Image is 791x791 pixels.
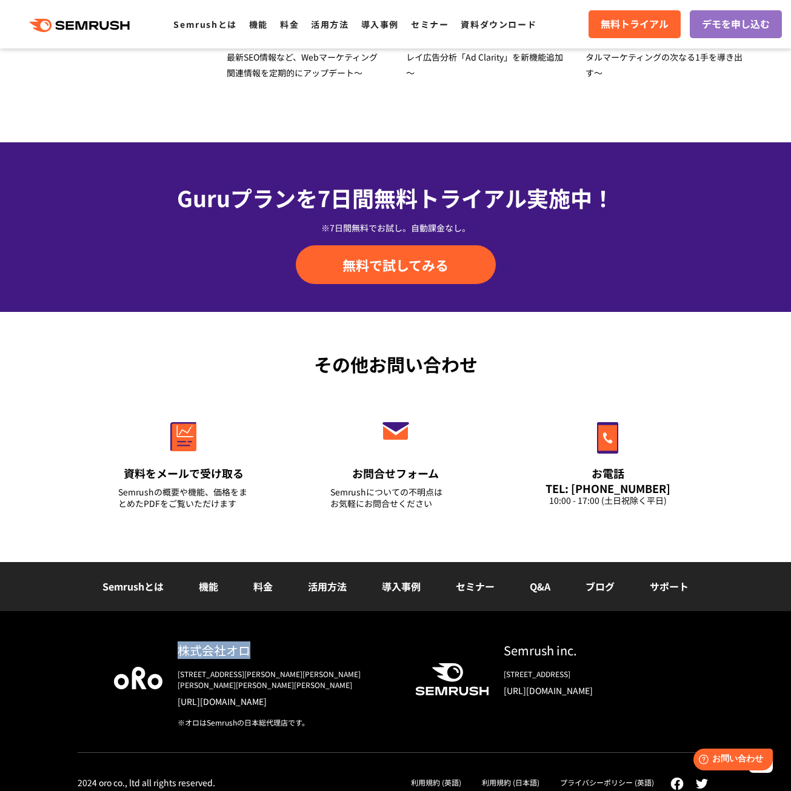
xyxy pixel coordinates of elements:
[199,579,218,594] a: 機能
[178,641,396,659] div: 株式会社オロ
[114,667,162,689] img: oro company
[456,579,495,594] a: セミナー
[178,717,396,728] div: ※オロはSemrushの日本総代理店です。
[253,579,273,594] a: 料金
[504,684,678,697] a: [URL][DOMAIN_NAME]
[102,579,164,594] a: Semrushとは
[78,777,215,788] div: 2024 oro co., ltd all rights reserved.
[118,466,249,481] div: 資料をメールで受け取る
[227,19,385,79] span: Semrushの新オウンドメディア 「Semrush Japan Blog」開設！～世界の最新SEO情報など、Webマーケティング関連情報を定期的にアップデート～
[461,18,536,30] a: 資料ダウンロード
[411,18,449,30] a: セミナー
[296,245,496,284] a: 無料で試してみる
[504,669,678,680] div: [STREET_ADDRESS]
[586,19,743,79] span: 『Semrush』国内利用アカウント7,000突破！新機能、続々アップデート ～デジタルマーケティングの次なる1手を導き出す～
[702,16,770,32] span: デモを申し込む
[411,777,461,787] a: 利用規約 (英語)
[374,182,614,213] span: 無料トライアル実施中！
[330,466,461,481] div: お問合せフォーム
[650,579,689,594] a: サポート
[542,495,673,506] div: 10:00 - 17:00 (土日祝除く平日)
[305,396,487,525] a: お問合せフォーム Semrushについての不明点はお気軽にお問合せください
[586,579,615,594] a: ブログ
[78,181,714,214] div: Guruプランを7日間
[690,10,782,38] a: デモを申し込む
[280,18,299,30] a: 料金
[683,744,778,778] iframe: Help widget launcher
[589,10,681,38] a: 無料トライアル
[78,222,714,234] div: ※7日間無料でお試し。自動課金なし。
[542,466,673,481] div: お電話
[78,351,714,378] div: その他お問い合わせ
[601,16,669,32] span: 無料トライアル
[542,482,673,495] div: TEL: [PHONE_NUMBER]
[560,777,654,787] a: プライバシーポリシー (英語)
[178,695,396,707] a: [URL][DOMAIN_NAME]
[530,579,550,594] a: Q&A
[118,486,249,509] div: Semrushの概要や機能、価格をまとめたPDFをご覧いただけます
[308,579,347,594] a: 活用方法
[178,669,396,690] div: [STREET_ADDRESS][PERSON_NAME][PERSON_NAME][PERSON_NAME][PERSON_NAME][PERSON_NAME]
[670,777,684,790] img: facebook
[361,18,399,30] a: 導入事例
[93,396,275,525] a: 資料をメールで受け取る Semrushの概要や機能、価格をまとめたPDFをご覧いただけます
[482,777,539,787] a: 利用規約 (日本語)
[330,486,461,509] div: Semrushについての不明点は お気軽にお問合せください
[249,18,268,30] a: 機能
[696,779,708,789] img: twitter
[382,579,421,594] a: 導入事例
[173,18,236,30] a: Semrushとは
[311,18,349,30] a: 活用方法
[406,19,563,79] span: 「Semrush」国内登録アカウント10,000突破！ ～新機能続々リリース！ディスプレイ広告分析「Ad Clarity」を新機能追加～
[342,256,449,274] span: 無料で試してみる
[504,641,678,659] div: Semrush inc.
